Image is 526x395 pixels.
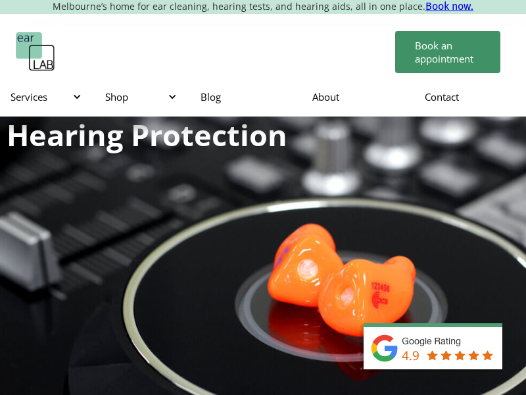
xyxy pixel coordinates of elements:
a: Contact [414,78,526,116]
a: Blog [190,78,302,116]
a: Book an appointment [395,31,500,73]
a: home [16,32,55,72]
h1: Hearing Protection [7,120,287,149]
a: About [302,78,414,116]
div: Shop [95,77,189,117]
div: Shop [105,90,174,103]
div: Services [11,90,79,103]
